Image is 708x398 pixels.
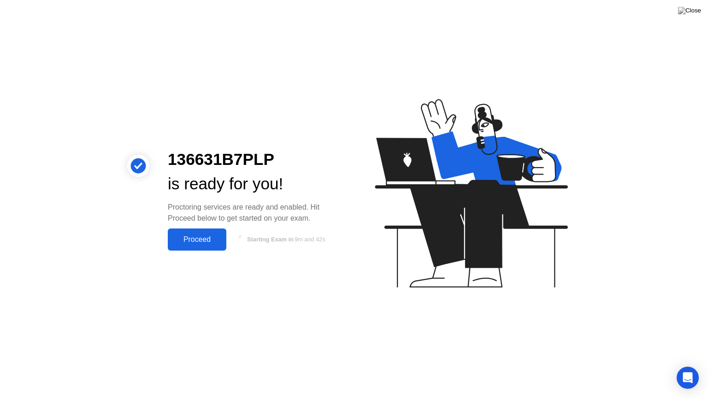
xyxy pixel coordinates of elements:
[168,172,339,196] div: is ready for you!
[168,202,339,224] div: Proctoring services are ready and enabled. Hit Proceed below to get started on your exam.
[168,147,339,172] div: 136631B7PLP
[168,228,226,251] button: Proceed
[295,236,325,243] span: 9m and 42s
[231,231,339,248] button: Starting Exam in9m and 42s
[171,235,224,244] div: Proceed
[677,367,699,389] div: Open Intercom Messenger
[678,7,701,14] img: Close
